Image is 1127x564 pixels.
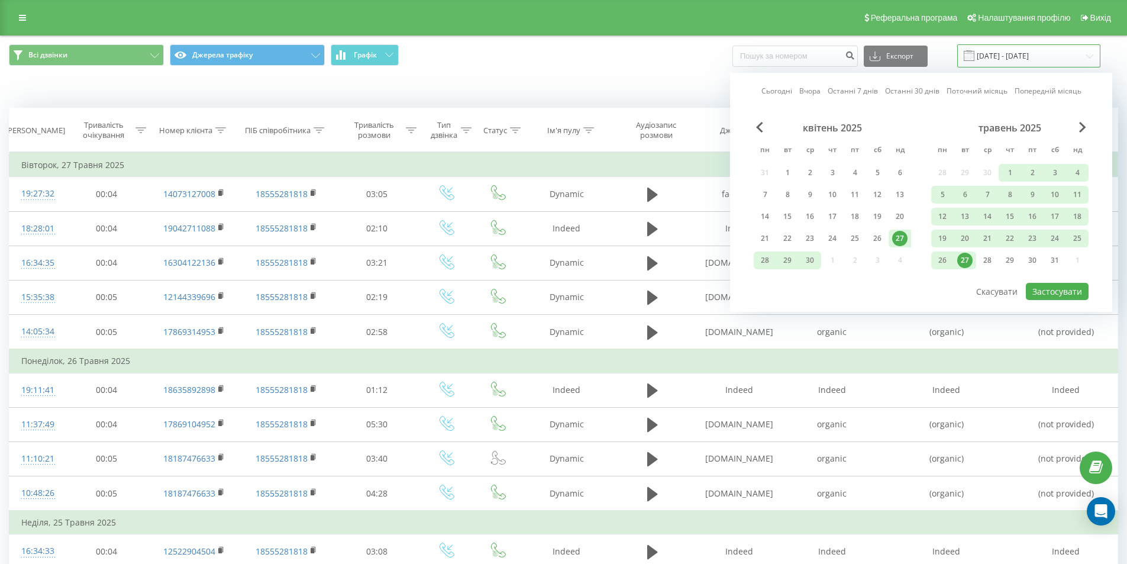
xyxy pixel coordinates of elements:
[1070,209,1085,224] div: 18
[1015,373,1118,407] td: Indeed
[885,85,939,96] a: Останні 30 днів
[889,164,911,182] div: нд 6 квіт 2025 р.
[693,246,786,280] td: [DOMAIN_NAME]
[693,177,786,211] td: facebook
[935,253,950,268] div: 26
[931,230,954,247] div: пн 19 трав 2025 р.
[21,379,52,402] div: 19:11:41
[954,208,976,225] div: вт 13 трав 2025 р.
[1070,231,1085,246] div: 25
[334,280,420,314] td: 02:19
[28,50,67,60] span: Всі дзвінки
[776,252,799,269] div: вт 29 квіт 2025 р.
[693,211,786,246] td: Indeed
[847,209,863,224] div: 18
[844,230,866,247] div: пт 25 квіт 2025 р.
[1026,283,1089,300] button: Застосувати
[999,230,1021,247] div: чт 22 трав 2025 р.
[75,120,133,140] div: Тривалість очікування
[786,441,878,476] td: organic
[334,441,420,476] td: 03:40
[1015,85,1081,96] a: Попередній місяць
[21,252,52,275] div: 16:34:35
[1015,441,1118,476] td: (not provided)
[430,120,458,140] div: Тип дзвінка
[256,188,308,199] a: 18555281818
[954,252,976,269] div: вт 27 трав 2025 р.
[931,208,954,225] div: пн 12 трав 2025 р.
[1066,230,1089,247] div: нд 25 трав 2025 р.
[976,230,999,247] div: ср 21 трав 2025 р.
[9,153,1118,177] td: Вівторок, 27 Травня 2025
[354,51,377,59] span: Графік
[799,164,821,182] div: ср 2 квіт 2025 р.
[1070,187,1085,202] div: 11
[1002,187,1018,202] div: 8
[64,373,150,407] td: 00:04
[1044,186,1066,204] div: сб 10 трав 2025 р.
[163,453,215,464] a: 18187476633
[21,482,52,505] div: 10:48:26
[891,142,909,160] abbr: неділя
[870,231,885,246] div: 26
[799,230,821,247] div: ср 23 квіт 2025 р.
[163,257,215,268] a: 16304122136
[1047,231,1063,246] div: 24
[522,315,611,350] td: Dynamic
[693,476,786,511] td: [DOMAIN_NAME]
[693,280,786,314] td: [DOMAIN_NAME]
[931,252,954,269] div: пн 26 трав 2025 р.
[256,488,308,499] a: 18555281818
[866,186,889,204] div: сб 12 квіт 2025 р.
[1025,209,1040,224] div: 16
[21,217,52,240] div: 18:28:01
[980,187,995,202] div: 7
[1015,315,1118,350] td: (not provided)
[522,211,611,246] td: Indeed
[256,326,308,337] a: 18555281818
[1070,165,1085,181] div: 4
[622,120,690,140] div: Аудіозапис розмови
[935,209,950,224] div: 12
[1066,208,1089,225] div: нд 18 трав 2025 р.
[1068,142,1086,160] abbr: неділя
[757,253,773,268] div: 28
[844,208,866,225] div: пт 18 квіт 2025 р.
[64,177,150,211] td: 00:04
[957,231,973,246] div: 20
[754,122,911,134] div: квітень 2025
[1066,164,1089,182] div: нд 4 трав 2025 р.
[732,46,858,67] input: Пошук за номером
[1002,209,1018,224] div: 15
[870,165,885,181] div: 5
[844,164,866,182] div: пт 4 квіт 2025 р.
[245,125,311,136] div: ПІБ співробітника
[802,209,818,224] div: 16
[334,246,420,280] td: 03:21
[693,315,786,350] td: [DOMAIN_NAME]
[483,125,507,136] div: Статус
[779,142,796,160] abbr: вівторок
[64,441,150,476] td: 00:05
[754,208,776,225] div: пн 14 квіт 2025 р.
[756,142,774,160] abbr: понеділок
[64,315,150,350] td: 00:05
[799,252,821,269] div: ср 30 квіт 2025 р.
[889,186,911,204] div: нд 13 квіт 2025 р.
[1047,187,1063,202] div: 10
[522,177,611,211] td: Dynamic
[1044,208,1066,225] div: сб 17 трав 2025 р.
[334,407,420,441] td: 05:30
[935,231,950,246] div: 19
[1025,231,1040,246] div: 23
[931,186,954,204] div: пн 5 трав 2025 р.
[9,44,164,66] button: Всі дзвінки
[776,164,799,182] div: вт 1 квіт 2025 р.
[878,476,1015,511] td: (organic)
[1090,13,1111,22] span: Вихід
[1025,187,1040,202] div: 9
[878,373,1015,407] td: Indeed
[821,164,844,182] div: чт 3 квіт 2025 р.
[864,46,928,67] button: Експорт
[754,186,776,204] div: пн 7 квіт 2025 р.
